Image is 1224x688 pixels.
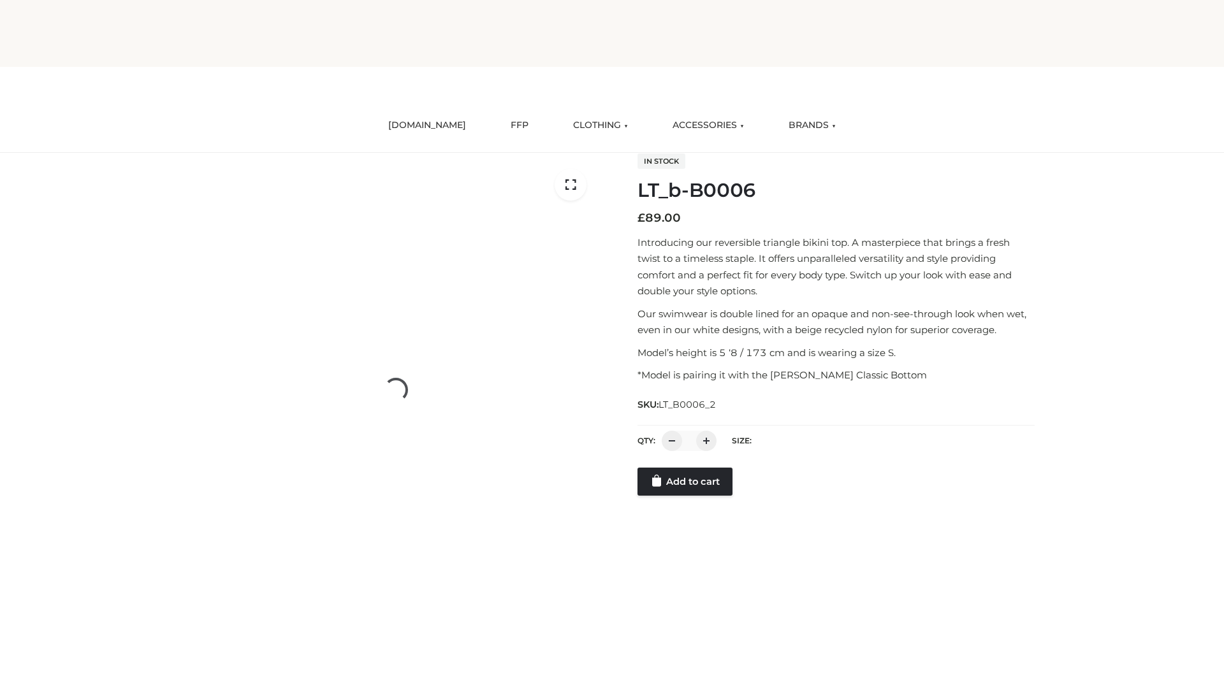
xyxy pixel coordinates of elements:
h1: LT_b-B0006 [637,179,1035,202]
a: [DOMAIN_NAME] [379,111,476,140]
a: FFP [501,111,538,140]
span: In stock [637,154,685,169]
p: *Model is pairing it with the [PERSON_NAME] Classic Bottom [637,367,1035,383]
bdi: 89.00 [637,211,681,225]
span: LT_B0006_2 [659,399,716,410]
a: BRANDS [779,111,845,140]
a: ACCESSORIES [663,111,754,140]
p: Our swimwear is double lined for an opaque and non-see-through look when wet, even in our white d... [637,306,1035,338]
span: £ [637,211,645,225]
a: Add to cart [637,468,732,496]
span: SKU: [637,397,717,412]
label: Size: [732,436,752,445]
label: QTY: [637,436,655,445]
a: CLOTHING [564,111,637,140]
p: Model’s height is 5 ‘8 / 173 cm and is wearing a size S. [637,345,1035,361]
p: Introducing our reversible triangle bikini top. A masterpiece that brings a fresh twist to a time... [637,234,1035,299]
